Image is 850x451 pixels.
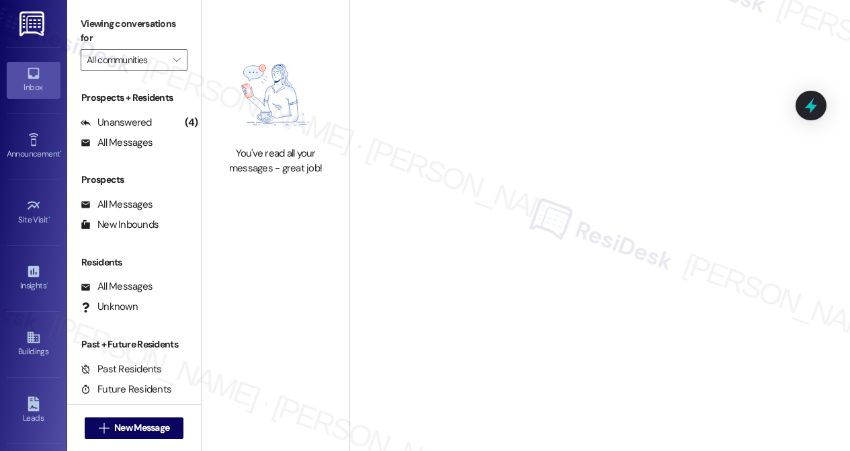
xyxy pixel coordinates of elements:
[81,116,152,130] div: Unanswered
[87,49,166,71] input: All communities
[67,255,201,270] div: Residents
[81,198,153,212] div: All Messages
[7,326,60,362] a: Buildings
[114,421,169,435] span: New Message
[7,194,60,231] a: Site Visit •
[7,62,60,98] a: Inbox
[81,280,153,294] div: All Messages
[99,423,109,434] i: 
[216,147,335,175] div: You've read all your messages - great job!
[216,50,335,140] img: empty-state
[81,218,159,232] div: New Inbounds
[81,362,162,376] div: Past Residents
[67,173,201,187] div: Prospects
[81,300,138,314] div: Unknown
[81,136,153,150] div: All Messages
[81,13,187,49] label: Viewing conversations for
[48,213,50,222] span: •
[7,393,60,429] a: Leads
[7,260,60,296] a: Insights •
[46,279,48,288] span: •
[173,54,180,65] i: 
[81,382,171,397] div: Future Residents
[85,417,184,439] button: New Message
[181,112,201,133] div: (4)
[67,337,201,352] div: Past + Future Residents
[67,91,201,105] div: Prospects + Residents
[60,147,62,157] span: •
[19,11,47,36] img: ResiDesk Logo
